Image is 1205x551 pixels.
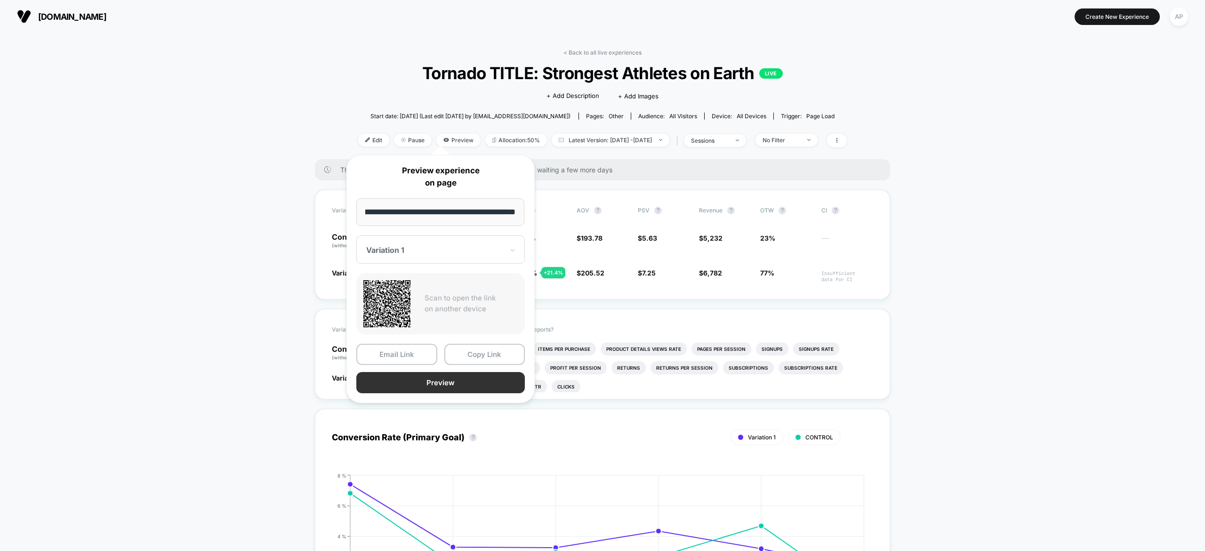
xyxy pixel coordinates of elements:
button: ? [654,207,662,214]
img: end [659,139,662,141]
span: 77% [760,269,774,277]
div: No Filter [763,137,800,144]
span: 205.52 [581,269,604,277]
span: other [609,113,624,120]
span: CI [821,207,873,214]
img: end [736,139,739,141]
div: Audience: [638,113,697,120]
span: There are still no statistically significant results. We recommend waiting a few more days [340,166,871,174]
p: Control [332,345,391,361]
span: AOV [577,207,589,214]
li: Subscriptions Rate [779,361,843,374]
p: LIVE [759,68,783,79]
span: 23% [760,234,775,242]
button: ? [469,434,477,441]
div: AP [1170,8,1188,26]
span: Allocation: 50% [485,134,547,146]
span: all devices [737,113,766,120]
span: Revenue [699,207,723,214]
span: $ [699,269,722,277]
span: Variation [332,326,384,333]
button: ? [832,207,839,214]
span: $ [699,234,723,242]
span: (without changes) [332,243,374,248]
img: end [807,139,811,141]
button: [DOMAIN_NAME] [14,9,109,24]
span: Preview [436,134,481,146]
span: | [674,134,684,147]
li: Subscriptions [723,361,774,374]
li: Profit Per Session [545,361,607,374]
button: ? [594,207,602,214]
span: + Add Description [546,91,599,101]
span: $ [577,269,604,277]
span: Edit [358,134,389,146]
span: Variation 1 [748,434,776,441]
span: Tornado TITLE: Strongest Athletes on Earth [383,63,822,83]
p: Scan to open the link on another device [425,293,518,314]
span: 5,232 [703,234,723,242]
span: + Add Images [618,92,659,100]
tspan: 6 % [337,502,346,508]
li: Signups [756,342,788,356]
li: Pages Per Session [691,342,751,356]
img: edit [365,138,370,142]
button: ? [727,207,735,214]
a: < Back to all live experiences [563,49,642,56]
span: Insufficient data for CI [821,270,873,283]
li: Product Details Views Rate [601,342,687,356]
p: Control [332,233,384,249]
button: AP [1167,7,1191,26]
span: (without changes) [332,355,374,360]
span: Variation [332,207,384,214]
span: OTW [760,207,812,214]
span: Variation 1 [332,269,365,277]
span: All Visitors [669,113,697,120]
button: Copy Link [444,344,525,365]
button: ? [779,207,786,214]
li: Returns Per Session [651,361,718,374]
button: Create New Experience [1075,8,1160,25]
span: CONTROL [805,434,833,441]
span: Pause [394,134,432,146]
span: Latest Version: [DATE] - [DATE] [552,134,669,146]
li: Clicks [552,380,580,393]
img: Visually logo [17,9,31,24]
div: sessions [691,137,729,144]
img: rebalance [492,138,496,143]
span: 6,782 [703,269,722,277]
span: --- [821,235,873,249]
li: Items Per Purchase [532,342,596,356]
li: Returns [611,361,646,374]
li: Signups Rate [793,342,839,356]
span: 5.63 [642,234,657,242]
p: Would like to see more reports? [470,326,874,333]
tspan: 8 % [337,472,346,478]
span: 7.25 [642,269,656,277]
img: end [401,138,406,142]
span: $ [577,234,602,242]
span: $ [638,234,657,242]
button: Email Link [356,344,437,365]
span: PSV [638,207,650,214]
img: calendar [559,138,564,142]
button: Preview [356,372,525,393]
span: $ [638,269,656,277]
p: Preview experience on page [356,165,525,189]
span: 193.78 [581,234,602,242]
span: Page Load [806,113,835,120]
div: + 21.4 % [541,267,565,278]
tspan: 4 % [337,533,346,539]
div: Pages: [586,113,624,120]
span: Start date: [DATE] (Last edit [DATE] by [EMAIL_ADDRESS][DOMAIN_NAME]) [370,113,570,120]
span: Device: [704,113,773,120]
span: Variation 1 [332,374,365,382]
div: Trigger: [781,113,835,120]
span: [DOMAIN_NAME] [38,12,106,22]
